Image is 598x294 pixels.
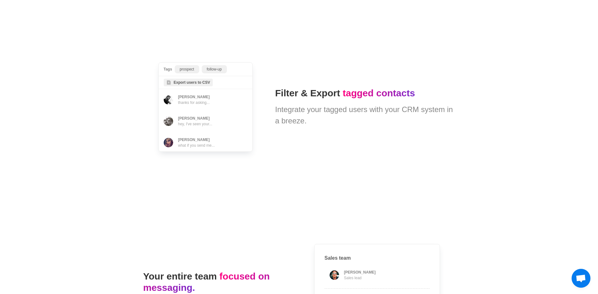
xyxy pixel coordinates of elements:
[275,88,455,99] h1: Filter & Export
[143,271,299,293] h1: Your entire team
[275,104,455,127] div: Integrate your tagged users with your CRM system in a breeze.
[572,269,590,288] div: Open chat
[343,88,415,98] span: tagged contacts
[143,271,270,293] span: focused on messaging.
